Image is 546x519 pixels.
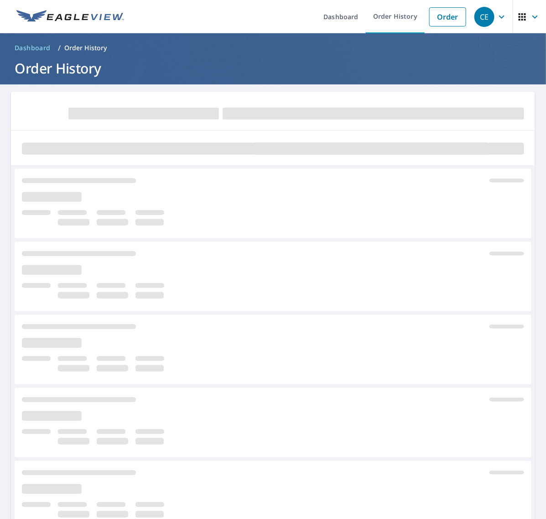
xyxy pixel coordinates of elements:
[58,42,61,53] li: /
[16,10,124,24] img: EV Logo
[11,59,535,78] h1: Order History
[11,41,535,55] nav: breadcrumb
[429,7,466,26] a: Order
[64,43,107,52] p: Order History
[474,7,494,27] div: CE
[11,41,54,55] a: Dashboard
[15,43,51,52] span: Dashboard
